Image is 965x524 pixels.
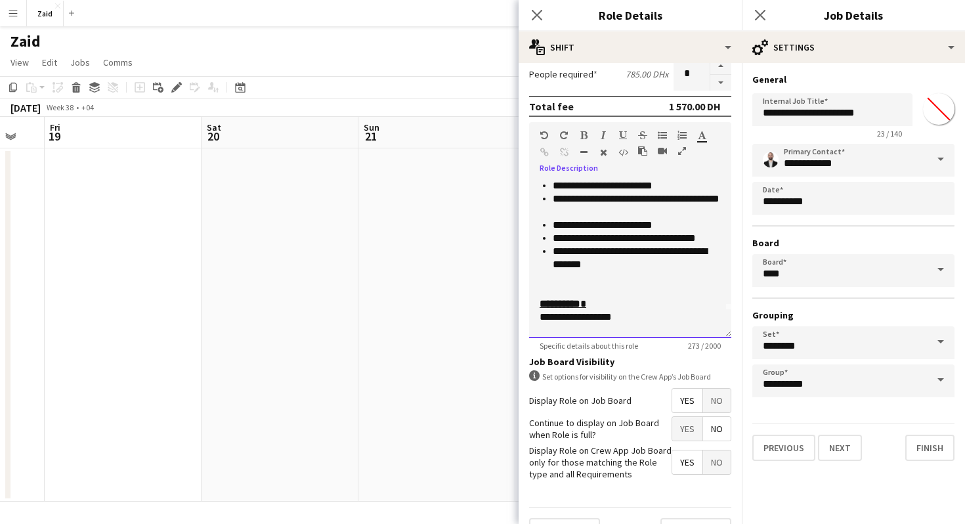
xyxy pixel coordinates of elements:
[638,146,647,156] button: Paste as plain text
[697,130,706,141] button: Text Color
[677,341,731,351] span: 273 / 2000
[529,356,731,368] h3: Job Board Visibility
[529,100,574,113] div: Total fee
[529,68,597,80] label: People required
[27,1,64,26] button: Zaid
[658,130,667,141] button: Unordered List
[579,147,588,158] button: Horizontal Line
[677,130,687,141] button: Ordered List
[519,7,742,24] h3: Role Details
[362,129,379,144] span: 21
[364,121,379,133] span: Sun
[579,130,588,141] button: Bold
[703,450,731,474] span: No
[672,450,702,474] span: Yes
[205,129,221,144] span: 20
[529,445,672,481] label: Display Role on Crew App Job Board only for those matching the Role type and all Requirements
[703,389,731,412] span: No
[37,54,62,71] a: Edit
[42,56,57,68] span: Edit
[752,309,954,321] h3: Grouping
[677,146,687,156] button: Fullscreen
[98,54,138,71] a: Comms
[70,56,90,68] span: Jobs
[50,121,60,133] span: Fri
[11,56,29,68] span: View
[540,130,549,141] button: Undo
[752,237,954,249] h3: Board
[672,389,702,412] span: Yes
[529,395,632,406] label: Display Role on Job Board
[519,32,742,63] div: Shift
[742,32,965,63] div: Settings
[529,417,672,441] label: Continue to display on Job Board when Role is full?
[710,58,731,75] button: Increase
[618,147,628,158] button: HTML Code
[11,32,41,51] h1: Zaid
[529,370,731,383] div: Set options for visibility on the Crew App’s Job Board
[742,7,965,24] h3: Job Details
[599,147,608,158] button: Clear Formatting
[710,75,731,91] button: Decrease
[818,435,862,461] button: Next
[48,129,60,144] span: 19
[599,130,608,141] button: Italic
[669,100,721,113] div: 1 570.00 DH
[65,54,95,71] a: Jobs
[11,101,41,114] div: [DATE]
[658,146,667,156] button: Insert video
[752,74,954,85] h3: General
[43,102,76,112] span: Week 38
[905,435,954,461] button: Finish
[703,417,731,441] span: No
[626,68,668,80] div: 785.00 DH x
[752,435,815,461] button: Previous
[638,130,647,141] button: Strikethrough
[207,121,221,133] span: Sat
[529,341,649,351] span: Specific details about this role
[103,56,133,68] span: Comms
[559,130,568,141] button: Redo
[618,130,628,141] button: Underline
[5,54,34,71] a: View
[672,417,702,441] span: Yes
[81,102,94,112] div: +04
[867,129,912,139] span: 23 / 140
